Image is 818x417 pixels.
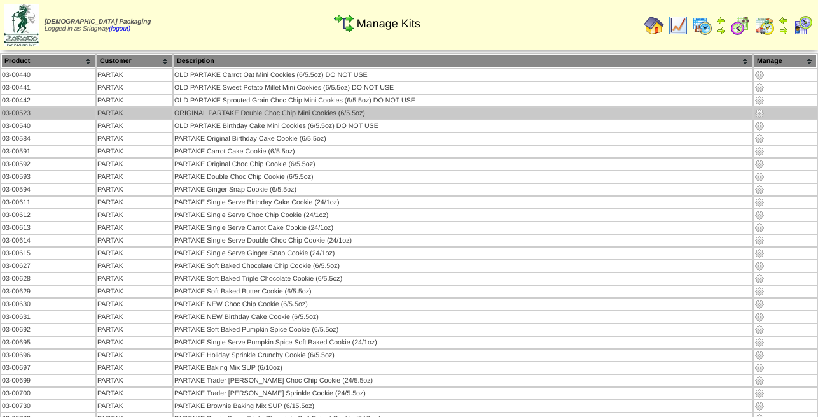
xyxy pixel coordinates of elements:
[1,324,95,336] td: 03-00692
[97,171,172,183] td: PARTAK
[174,337,752,348] td: PARTAKE Single Serve Pumpkin Spice Soft Baked Cookie (24/1oz)
[730,15,751,36] img: calendarblend.gif
[754,70,765,80] img: Manage Kit
[754,401,765,411] img: Manage Kit
[174,159,752,170] td: PARTAKE Original Choc Chip Cookie (6/5.5oz)
[97,324,172,336] td: PARTAK
[97,82,172,94] td: PARTAK
[97,350,172,361] td: PARTAK
[1,95,95,106] td: 03-00442
[174,273,752,285] td: PARTAKE Soft Baked Triple Chocolate Cookie (6/5.5oz)
[174,133,752,145] td: PARTAKE Original Birthday Cake Cookie (6/5.5oz)
[97,286,172,297] td: PARTAK
[174,120,752,132] td: OLD PARTAKE Birthday Cake Mini Cookies (6/5.5oz) DO NOT USE
[97,362,172,374] td: PARTAK
[97,133,172,145] td: PARTAK
[1,350,95,361] td: 03-00696
[754,185,765,195] img: Manage Kit
[174,388,752,399] td: PARTAKE Trader [PERSON_NAME] Sprinkle Cookie (24/5.5oz)
[174,260,752,272] td: PARTAKE Soft Baked Chocolate Chip Cookie (6/5.5oz)
[1,133,95,145] td: 03-00584
[754,15,775,36] img: calendarinout.gif
[1,286,95,297] td: 03-00629
[97,159,172,170] td: PARTAK
[754,146,765,157] img: Manage Kit
[174,400,752,412] td: PARTAKE Brownie Baking Mix SUP (6/15.5oz)
[97,388,172,399] td: PARTAK
[754,172,765,182] img: Manage Kit
[45,18,151,25] span: [DEMOGRAPHIC_DATA] Packaging
[754,299,765,309] img: Manage Kit
[1,362,95,374] td: 03-00697
[97,248,172,259] td: PARTAK
[754,121,765,131] img: Manage Kit
[754,95,765,106] img: Manage Kit
[97,222,172,234] td: PARTAK
[754,223,765,233] img: Manage Kit
[174,362,752,374] td: PARTAKE Baking Mix SUP (6/10oz)
[1,222,95,234] td: 03-00613
[97,299,172,310] td: PARTAK
[1,260,95,272] td: 03-00627
[357,17,420,31] span: Manage Kits
[174,69,752,81] td: OLD PARTAKE Carrot Oat Mini Cookies (6/5.5oz) DO NOT USE
[174,146,752,157] td: PARTAKE Carrot Cake Cookie (6/5.5oz)
[97,260,172,272] td: PARTAK
[644,15,664,36] img: home.gif
[779,15,789,25] img: arrowleft.gif
[1,400,95,412] td: 03-00730
[754,337,765,348] img: Manage Kit
[754,159,765,169] img: Manage Kit
[1,120,95,132] td: 03-00540
[754,376,765,386] img: Manage Kit
[793,15,813,36] img: calendarcustomer.gif
[1,108,95,119] td: 03-00523
[334,13,354,34] img: workflow.gif
[174,197,752,208] td: PARTAKE Single Serve Birthday Cake Cookie (24/1oz)
[174,375,752,386] td: PARTAKE Trader [PERSON_NAME] Choc Chip Cookie (24/5.5oz)
[754,325,765,335] img: Manage Kit
[97,235,172,246] td: PARTAK
[1,248,95,259] td: 03-00615
[174,311,752,323] td: PARTAKE NEW Birthday Cake Cookie (6/5.5oz)
[754,261,765,271] img: Manage Kit
[779,25,789,36] img: arrowright.gif
[97,146,172,157] td: PARTAK
[716,15,726,25] img: arrowleft.gif
[97,311,172,323] td: PARTAK
[1,311,95,323] td: 03-00631
[174,184,752,195] td: PARTAKE Ginger Snap Cookie (6/5.5oz)
[97,54,172,68] th: Customer
[1,184,95,195] td: 03-00594
[1,171,95,183] td: 03-00593
[174,108,752,119] td: ORIGINAL PARTAKE Double Choc Chip Mini Cookies (6/5.5oz)
[97,273,172,285] td: PARTAK
[754,236,765,246] img: Manage Kit
[109,25,130,32] a: (logout)
[754,210,765,220] img: Manage Kit
[97,197,172,208] td: PARTAK
[1,82,95,94] td: 03-00441
[1,197,95,208] td: 03-00611
[1,69,95,81] td: 03-00440
[754,248,765,258] img: Manage Kit
[174,171,752,183] td: PARTAKE Double Choc Chip Cookie (6/5.5oz)
[668,15,688,36] img: line_graph.gif
[97,337,172,348] td: PARTAK
[97,69,172,81] td: PARTAK
[174,350,752,361] td: PARTAKE Holiday Sprinkle Crunchy Cookie (6/5.5oz)
[174,95,752,106] td: OLD PARTAKE Sprouted Grain Choc Chip Mini Cookies (6/5.5oz) DO NOT USE
[174,222,752,234] td: PARTAKE Single Serve Carrot Cake Cookie (24/1oz)
[754,197,765,208] img: Manage Kit
[754,312,765,322] img: Manage Kit
[1,375,95,386] td: 03-00699
[97,95,172,106] td: PARTAK
[174,54,752,68] th: Description
[174,235,752,246] td: PARTAKE Single Serve Double Choc Chip Cookie (24/1oz)
[1,273,95,285] td: 03-00628
[754,350,765,360] img: Manage Kit
[754,286,765,297] img: Manage Kit
[754,108,765,118] img: Manage Kit
[97,108,172,119] td: PARTAK
[1,146,95,157] td: 03-00591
